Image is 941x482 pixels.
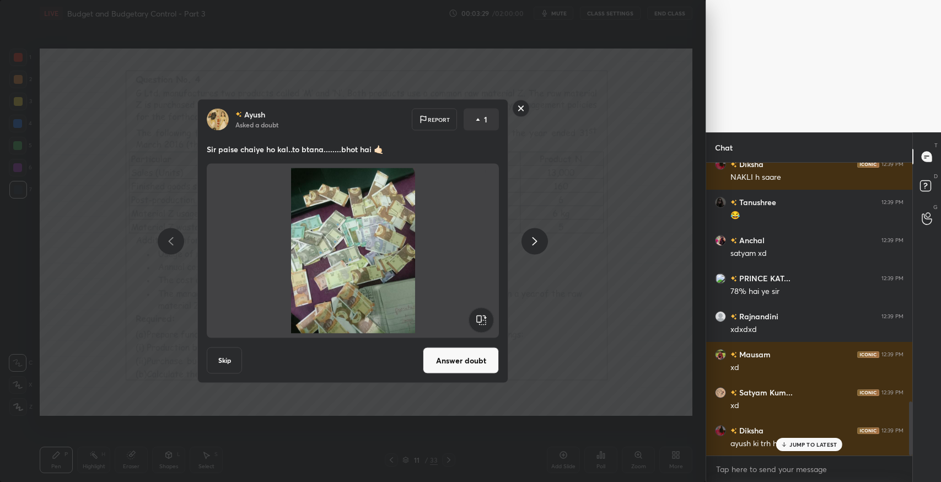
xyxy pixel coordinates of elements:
[706,133,741,162] p: Chat
[423,347,499,374] button: Answer doubt
[484,114,487,125] p: 1
[207,347,242,374] button: Skip
[244,110,265,119] p: Ayush
[934,172,938,180] p: D
[207,109,229,131] img: 7cfc2a8212da4a0a893e238ab5599d7a.jpg
[706,163,912,456] div: grid
[235,111,242,117] img: no-rating-badge.077c3623.svg
[220,168,486,334] img: 1759734494R01W6N.JPEG
[207,144,499,155] p: Sir paise chaiye ho kal..to btana........bhot hai 🤙🏻
[934,141,938,149] p: T
[789,441,837,448] p: JUMP TO LATEST
[235,120,278,129] p: Asked a doubt
[412,109,457,131] div: Report
[933,203,938,211] p: G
